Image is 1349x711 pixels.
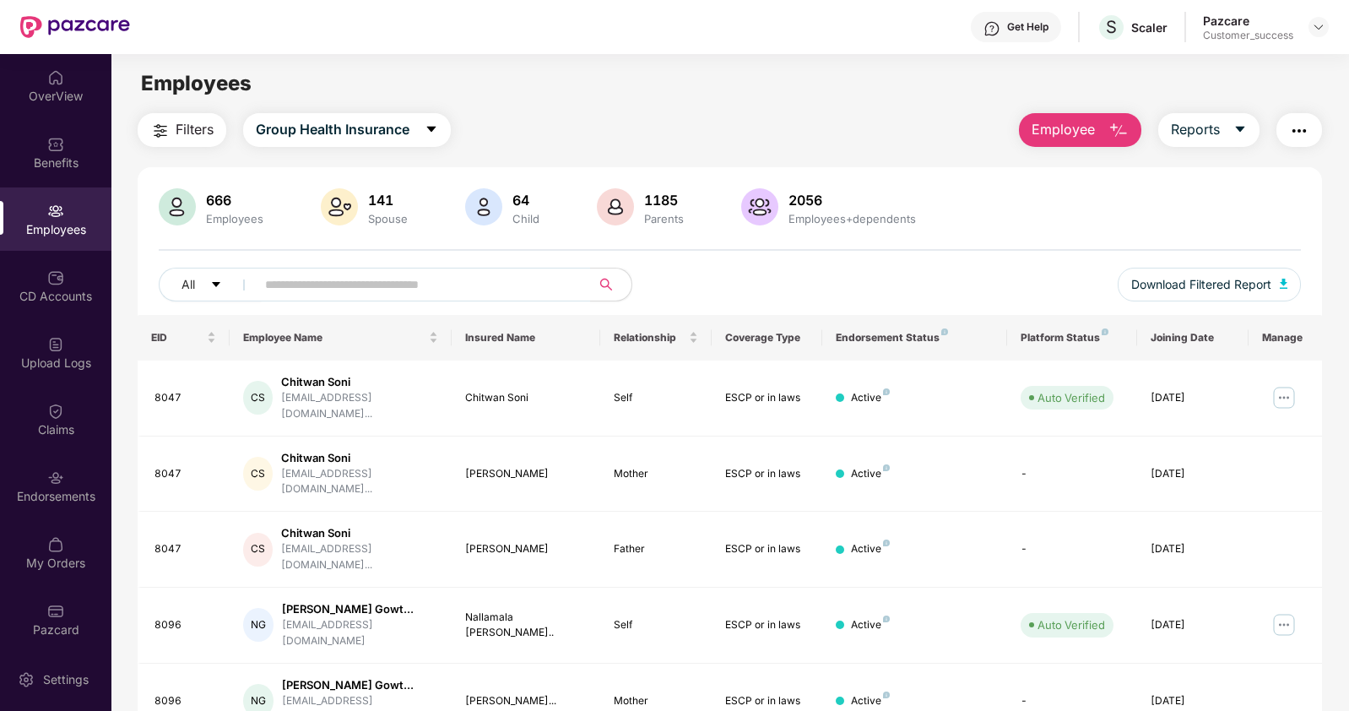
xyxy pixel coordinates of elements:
[47,536,64,553] img: svg+xml;base64,PHN2ZyBpZD0iTXlfT3JkZXJzIiBkYXRhLW5hbWU9Ik15IE9yZGVycyIgeG1sbnM9Imh0dHA6Ly93d3cudz...
[1280,279,1288,289] img: svg+xml;base64,PHN2ZyB4bWxucz0iaHR0cDovL3d3dy53My5vcmcvMjAwMC9zdmciIHhtbG5zOnhsaW5rPSJodHRwOi8vd3...
[465,390,586,406] div: Chitwan Soni
[281,450,439,466] div: Chitwan Soni
[641,212,687,225] div: Parents
[465,541,586,557] div: [PERSON_NAME]
[47,336,64,353] img: svg+xml;base64,PHN2ZyBpZD0iVXBsb2FkX0xvZ3MiIGRhdGEtbmFtZT0iVXBsb2FkIExvZ3MiIHhtbG5zPSJodHRwOi8vd3...
[883,616,890,622] img: svg+xml;base64,PHN2ZyB4bWxucz0iaHR0cDovL3d3dy53My5vcmcvMjAwMC9zdmciIHdpZHRoPSI4IiBoZWlnaHQ9IjgiIH...
[883,464,890,471] img: svg+xml;base64,PHN2ZyB4bWxucz0iaHR0cDovL3d3dy53My5vcmcvMjAwMC9zdmciIHdpZHRoPSI4IiBoZWlnaHQ9IjgiIH...
[18,671,35,688] img: svg+xml;base64,PHN2ZyBpZD0iU2V0dGluZy0yMHgyMCIgeG1sbnM9Imh0dHA6Ly93d3cudzMub3JnLzIwMDAvc3ZnIiB3aW...
[256,119,409,140] span: Group Health Insurance
[20,16,130,38] img: New Pazcare Logo
[1270,384,1298,411] img: manageButton
[154,466,217,482] div: 8047
[1312,20,1325,34] img: svg+xml;base64,PHN2ZyBpZD0iRHJvcGRvd24tMzJ4MzIiIHhtbG5zPSJodHRwOi8vd3d3LnczLm9yZy8yMDAwL3N2ZyIgd2...
[47,269,64,286] img: svg+xml;base64,PHN2ZyBpZD0iQ0RfQWNjb3VudHMiIGRhdGEtbmFtZT0iQ0QgQWNjb3VudHMiIHhtbG5zPSJodHRwOi8vd3...
[983,20,1000,37] img: svg+xml;base64,PHN2ZyBpZD0iSGVscC0zMngzMiIgeG1sbnM9Imh0dHA6Ly93d3cudzMub3JnLzIwMDAvc3ZnIiB3aWR0aD...
[281,525,439,541] div: Chitwan Soni
[941,328,948,335] img: svg+xml;base64,PHN2ZyB4bWxucz0iaHR0cDovL3d3dy53My5vcmcvMjAwMC9zdmciIHdpZHRoPSI4IiBoZWlnaHQ9IjgiIH...
[590,268,632,301] button: search
[1102,328,1108,335] img: svg+xml;base64,PHN2ZyB4bWxucz0iaHR0cDovL3d3dy53My5vcmcvMjAwMC9zdmciIHdpZHRoPSI4IiBoZWlnaHQ9IjgiIH...
[785,212,919,225] div: Employees+dependents
[243,381,273,415] div: CS
[282,601,438,617] div: [PERSON_NAME] Gowt...
[210,279,222,292] span: caret-down
[138,315,230,361] th: EID
[1233,122,1247,138] span: caret-down
[47,203,64,220] img: svg+xml;base64,PHN2ZyBpZD0iRW1wbG95ZWVzIiB4bWxucz0iaHR0cDovL3d3dy53My5vcmcvMjAwMC9zdmciIHdpZHRoPS...
[1203,13,1293,29] div: Pazcare
[243,113,451,147] button: Group Health Insurancecaret-down
[851,390,890,406] div: Active
[1249,315,1323,361] th: Manage
[883,692,890,698] img: svg+xml;base64,PHN2ZyB4bWxucz0iaHR0cDovL3d3dy53My5vcmcvMjAwMC9zdmciIHdpZHRoPSI4IiBoZWlnaHQ9IjgiIH...
[725,466,810,482] div: ESCP or in laws
[725,617,810,633] div: ESCP or in laws
[836,331,994,345] div: Endorsement Status
[614,390,698,406] div: Self
[1032,119,1095,140] span: Employee
[465,693,586,709] div: [PERSON_NAME]...
[150,121,171,141] img: svg+xml;base64,PHN2ZyB4bWxucz0iaHR0cDovL3d3dy53My5vcmcvMjAwMC9zdmciIHdpZHRoPSIyNCIgaGVpZ2h0PSIyNC...
[1151,390,1235,406] div: [DATE]
[883,388,890,395] img: svg+xml;base64,PHN2ZyB4bWxucz0iaHR0cDovL3d3dy53My5vcmcvMjAwMC9zdmciIHdpZHRoPSI4IiBoZWlnaHQ9IjgiIH...
[851,693,890,709] div: Active
[600,315,712,361] th: Relationship
[465,466,586,482] div: [PERSON_NAME]
[138,113,226,147] button: Filters
[641,192,687,209] div: 1185
[243,331,425,345] span: Employee Name
[614,617,698,633] div: Self
[590,278,623,291] span: search
[47,603,64,620] img: svg+xml;base64,PHN2ZyBpZD0iUGF6Y2FyZCIgeG1sbnM9Imh0dHA6Ly93d3cudzMub3JnLzIwMDAvc3ZnIiB3aWR0aD0iMj...
[614,693,698,709] div: Mother
[281,541,439,573] div: [EMAIL_ADDRESS][DOMAIN_NAME]...
[1037,616,1105,633] div: Auto Verified
[1151,617,1235,633] div: [DATE]
[281,466,439,498] div: [EMAIL_ADDRESS][DOMAIN_NAME]...
[614,466,698,482] div: Mother
[281,374,439,390] div: Chitwan Soni
[1007,20,1048,34] div: Get Help
[321,188,358,225] img: svg+xml;base64,PHN2ZyB4bWxucz0iaHR0cDovL3d3dy53My5vcmcvMjAwMC9zdmciIHhtbG5zOnhsaW5rPSJodHRwOi8vd3...
[1158,113,1260,147] button: Reportscaret-down
[851,466,890,482] div: Active
[176,119,214,140] span: Filters
[1289,121,1309,141] img: svg+xml;base64,PHN2ZyB4bWxucz0iaHR0cDovL3d3dy53My5vcmcvMjAwMC9zdmciIHdpZHRoPSIyNCIgaGVpZ2h0PSIyNC...
[159,188,196,225] img: svg+xml;base64,PHN2ZyB4bWxucz0iaHR0cDovL3d3dy53My5vcmcvMjAwMC9zdmciIHhtbG5zOnhsaW5rPSJodHRwOi8vd3...
[281,390,439,422] div: [EMAIL_ADDRESS][DOMAIN_NAME]...
[365,212,411,225] div: Spouse
[452,315,599,361] th: Insured Name
[1019,113,1141,147] button: Employee
[203,192,267,209] div: 666
[181,275,195,294] span: All
[47,469,64,486] img: svg+xml;base64,PHN2ZyBpZD0iRW5kb3JzZW1lbnRzIiB4bWxucz0iaHR0cDovL3d3dy53My5vcmcvMjAwMC9zdmciIHdpZH...
[1118,268,1302,301] button: Download Filtered Report
[159,268,262,301] button: Allcaret-down
[365,192,411,209] div: 141
[509,192,543,209] div: 64
[785,192,919,209] div: 2056
[725,541,810,557] div: ESCP or in laws
[883,540,890,546] img: svg+xml;base64,PHN2ZyB4bWxucz0iaHR0cDovL3d3dy53My5vcmcvMjAwMC9zdmciIHdpZHRoPSI4IiBoZWlnaHQ9IjgiIH...
[47,136,64,153] img: svg+xml;base64,PHN2ZyBpZD0iQmVuZWZpdHMiIHhtbG5zPSJodHRwOi8vd3d3LnczLm9yZy8yMDAwL3N2ZyIgd2lkdGg9Ij...
[1171,119,1220,140] span: Reports
[1106,17,1117,37] span: S
[425,122,438,138] span: caret-down
[509,212,543,225] div: Child
[1108,121,1129,141] img: svg+xml;base64,PHN2ZyB4bWxucz0iaHR0cDovL3d3dy53My5vcmcvMjAwMC9zdmciIHhtbG5zOnhsaW5rPSJodHRwOi8vd3...
[1151,541,1235,557] div: [DATE]
[1137,315,1249,361] th: Joining Date
[154,693,217,709] div: 8096
[725,390,810,406] div: ESCP or in laws
[851,541,890,557] div: Active
[465,610,586,642] div: Nallamala [PERSON_NAME]..
[230,315,452,361] th: Employee Name
[1270,611,1298,638] img: manageButton
[741,188,778,225] img: svg+xml;base64,PHN2ZyB4bWxucz0iaHR0cDovL3d3dy53My5vcmcvMjAwMC9zdmciIHhtbG5zOnhsaW5rPSJodHRwOi8vd3...
[614,541,698,557] div: Father
[465,188,502,225] img: svg+xml;base64,PHN2ZyB4bWxucz0iaHR0cDovL3d3dy53My5vcmcvMjAwMC9zdmciIHhtbG5zOnhsaW5rPSJodHRwOi8vd3...
[1007,512,1137,588] td: -
[282,617,438,649] div: [EMAIL_ADDRESS][DOMAIN_NAME]
[38,671,94,688] div: Settings
[154,390,217,406] div: 8047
